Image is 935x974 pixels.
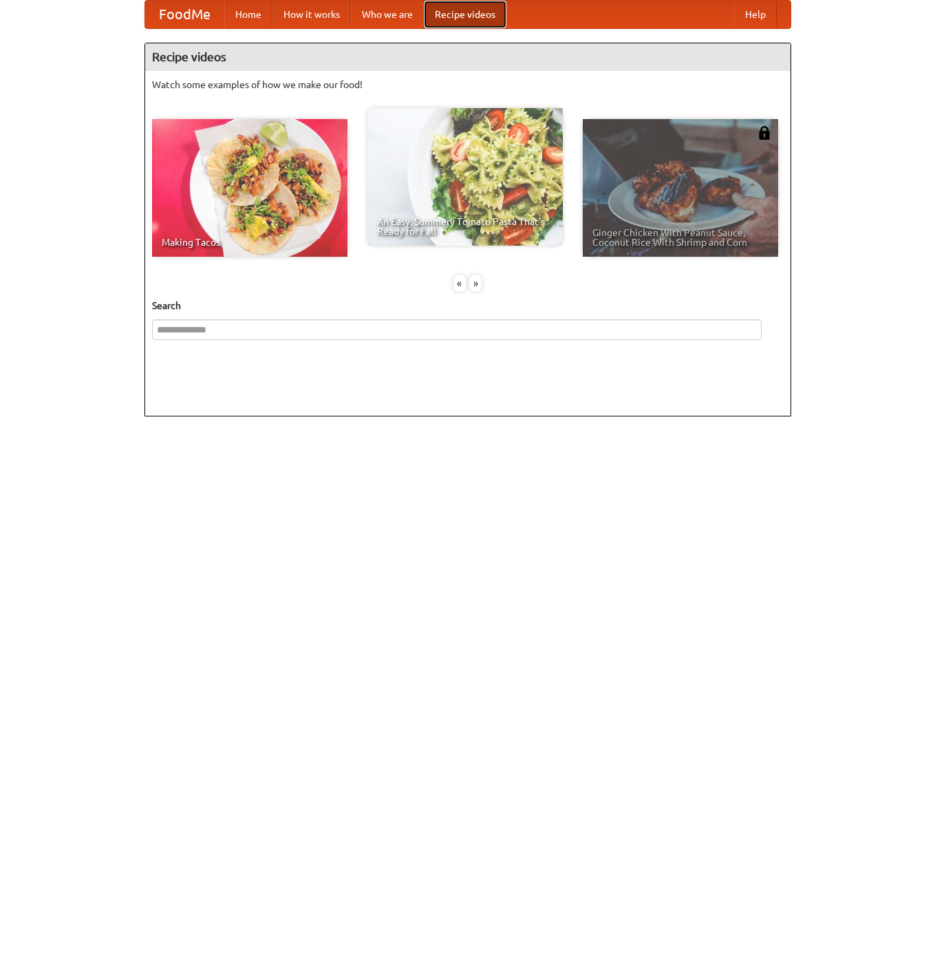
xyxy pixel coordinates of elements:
a: Making Tacos [152,119,347,257]
span: Making Tacos [162,237,338,247]
span: An Easy, Summery Tomato Pasta That's Ready for Fall [377,217,553,236]
h5: Search [152,299,784,313]
a: How it works [272,1,351,28]
a: Home [224,1,272,28]
a: Who we are [351,1,424,28]
img: 483408.png [757,126,771,140]
div: « [453,275,466,292]
a: FoodMe [145,1,224,28]
a: Recipe videos [424,1,506,28]
p: Watch some examples of how we make our food! [152,78,784,92]
h4: Recipe videos [145,43,791,71]
a: Help [734,1,777,28]
a: An Easy, Summery Tomato Pasta That's Ready for Fall [367,108,563,246]
div: » [469,275,482,292]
